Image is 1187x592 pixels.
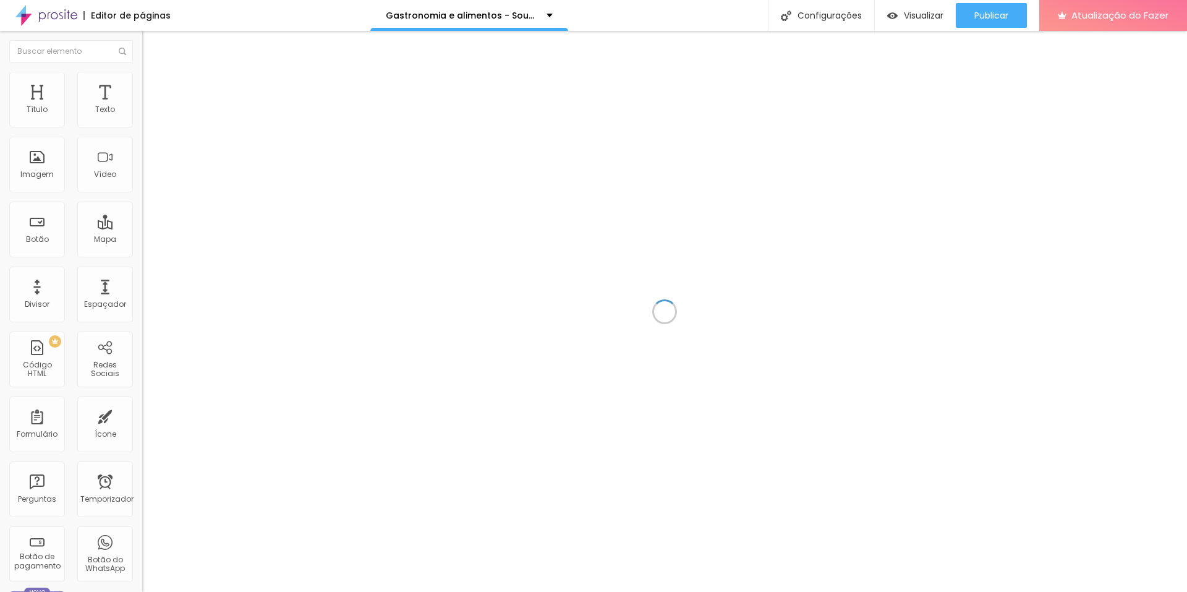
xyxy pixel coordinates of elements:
font: Visualizar [904,9,943,22]
font: Vídeo [94,169,116,179]
p: Gastronomia e alimentos - SoutoMaior Fotografia [386,11,537,20]
font: Atualização do Fazer [1071,9,1168,22]
img: view-1.svg [887,11,898,21]
font: Redes Sociais [91,359,119,379]
input: Buscar elemento [9,40,133,62]
font: Temporizador [80,494,134,504]
font: Configurações [798,9,862,22]
font: Texto [95,104,115,114]
font: Código HTML [23,359,52,379]
img: Ícone [119,48,126,55]
font: Botão [26,234,49,244]
font: Mapa [94,234,116,244]
font: Formulário [17,429,57,439]
img: Ícone [781,11,791,21]
font: Título [27,104,48,114]
font: Imagem [20,169,54,179]
font: Divisor [25,299,49,309]
font: Espaçador [84,299,126,309]
button: Visualizar [875,3,956,28]
font: Perguntas [18,494,56,504]
font: Publicar [974,9,1008,22]
font: Botão de pagamento [14,551,61,570]
font: Ícone [95,429,116,439]
font: Botão do WhatsApp [85,554,125,573]
font: Editor de páginas [91,9,171,22]
button: Publicar [956,3,1027,28]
